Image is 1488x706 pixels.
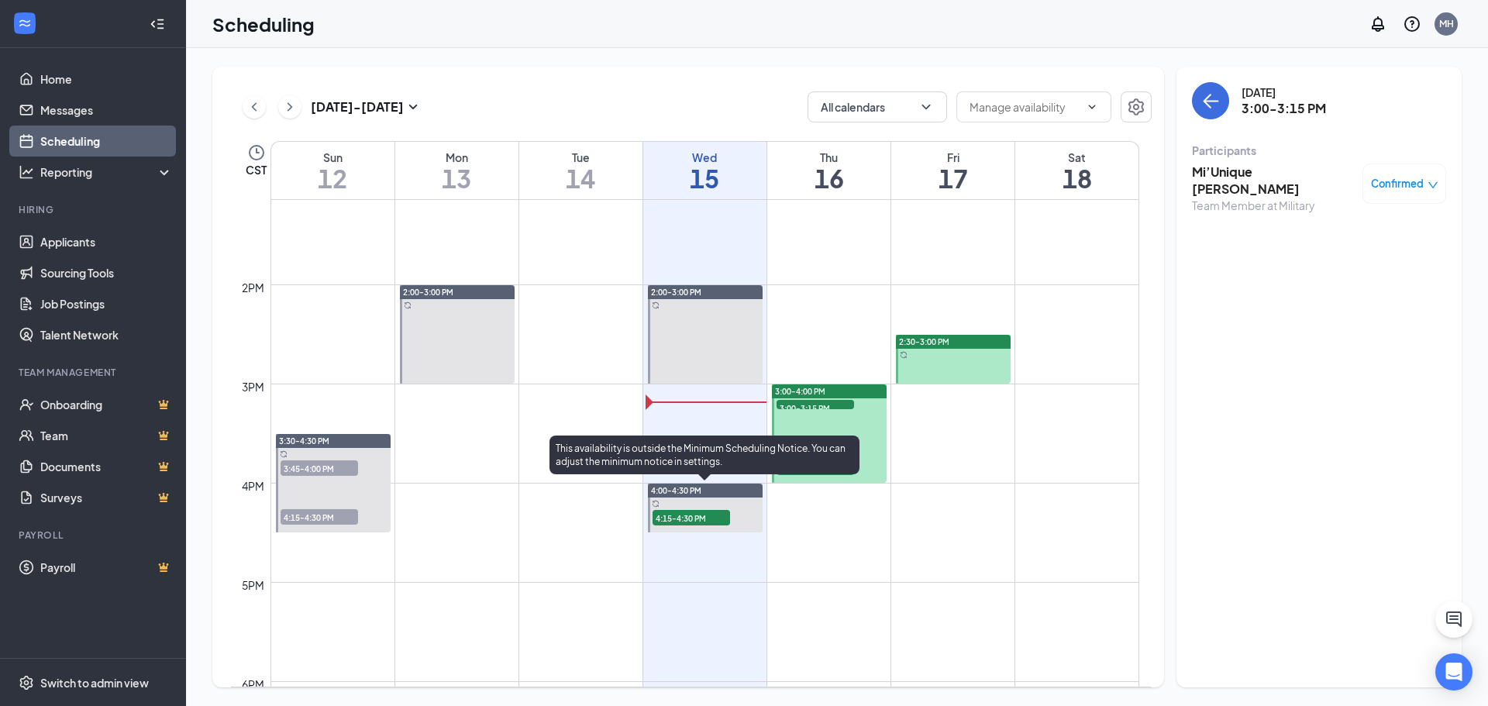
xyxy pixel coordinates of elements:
[891,165,1014,191] h1: 17
[19,529,170,542] div: Payroll
[212,11,315,37] h1: Scheduling
[767,165,890,191] h1: 16
[653,510,730,525] span: 4:15-4:30 PM
[246,98,262,116] svg: ChevronLeft
[239,279,267,296] div: 2pm
[403,287,453,298] span: 2:00-3:00 PM
[239,477,267,494] div: 4pm
[1192,198,1355,213] div: Team Member at Military
[1439,17,1454,30] div: MH
[40,552,173,583] a: PayrollCrown
[643,142,766,199] a: October 15, 2025
[40,482,173,513] a: SurveysCrown
[1015,142,1138,199] a: October 18, 2025
[395,142,518,199] a: October 13, 2025
[519,142,642,199] a: October 14, 2025
[652,500,660,508] svg: Sync
[280,450,288,458] svg: Sync
[970,98,1080,115] input: Manage availability
[19,203,170,216] div: Hiring
[1435,601,1472,638] button: ChatActive
[767,142,890,199] a: October 16, 2025
[40,95,173,126] a: Messages
[247,143,266,162] svg: Clock
[17,15,33,31] svg: WorkstreamLogo
[40,126,173,157] a: Scheduling
[899,336,949,347] span: 2:30-3:00 PM
[1445,610,1463,629] svg: ChatActive
[150,16,165,32] svg: Collapse
[900,351,908,359] svg: Sync
[1242,84,1326,100] div: [DATE]
[1127,98,1145,116] svg: Settings
[239,378,267,395] div: 3pm
[282,98,298,116] svg: ChevronRight
[271,150,394,165] div: Sun
[1015,150,1138,165] div: Sat
[775,386,825,397] span: 3:00-4:00 PM
[40,675,149,691] div: Switch to admin view
[19,366,170,379] div: Team Management
[271,165,394,191] h1: 12
[519,150,642,165] div: Tue
[281,460,358,476] span: 3:45-4:00 PM
[549,436,859,474] div: This availability is outside the Minimum Scheduling Notice. You can adjust the minimum notice in ...
[395,150,518,165] div: Mon
[1201,91,1220,110] svg: ArrowLeft
[918,99,934,115] svg: ChevronDown
[651,287,701,298] span: 2:00-3:00 PM
[40,257,173,288] a: Sourcing Tools
[239,577,267,594] div: 5pm
[1192,164,1355,198] h3: Mi’Unique [PERSON_NAME]
[643,150,766,165] div: Wed
[1371,176,1424,191] span: Confirmed
[40,288,173,319] a: Job Postings
[243,95,266,119] button: ChevronLeft
[1192,143,1446,158] div: Participants
[1403,15,1421,33] svg: QuestionInfo
[1121,91,1152,122] button: Settings
[246,162,267,177] span: CST
[1435,653,1472,691] div: Open Intercom Messenger
[40,319,173,350] a: Talent Network
[281,509,358,525] span: 4:15-4:30 PM
[404,301,412,309] svg: Sync
[271,142,394,199] a: October 12, 2025
[19,675,34,691] svg: Settings
[40,451,173,482] a: DocumentsCrown
[311,98,404,115] h3: [DATE] - [DATE]
[19,164,34,180] svg: Analysis
[40,389,173,420] a: OnboardingCrown
[519,165,642,191] h1: 14
[777,400,854,415] span: 3:00-3:15 PM
[1428,180,1438,191] span: down
[1192,82,1229,119] button: back-button
[40,420,173,451] a: TeamCrown
[278,95,301,119] button: ChevronRight
[1242,100,1326,117] h3: 3:00-3:15 PM
[652,301,660,309] svg: Sync
[891,142,1014,199] a: October 17, 2025
[40,226,173,257] a: Applicants
[279,436,329,446] span: 3:30-4:30 PM
[767,150,890,165] div: Thu
[40,64,173,95] a: Home
[40,164,174,180] div: Reporting
[404,98,422,116] svg: SmallChevronDown
[1015,165,1138,191] h1: 18
[239,676,267,693] div: 6pm
[395,165,518,191] h1: 13
[651,485,701,496] span: 4:00-4:30 PM
[891,150,1014,165] div: Fri
[643,165,766,191] h1: 15
[1369,15,1387,33] svg: Notifications
[808,91,947,122] button: All calendarsChevronDown
[1086,101,1098,113] svg: ChevronDown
